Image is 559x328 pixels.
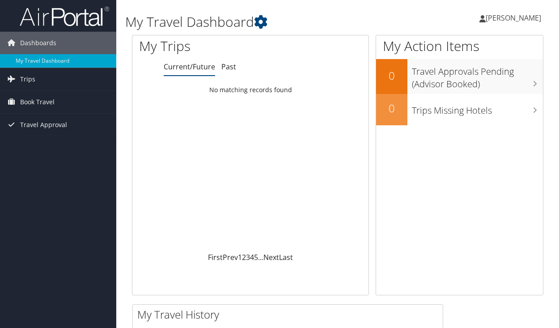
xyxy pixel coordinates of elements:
[254,252,258,262] a: 5
[250,252,254,262] a: 4
[139,37,263,55] h1: My Trips
[238,252,242,262] a: 1
[376,68,407,83] h2: 0
[263,252,279,262] a: Next
[20,114,67,136] span: Travel Approval
[376,101,407,116] h2: 0
[242,252,246,262] a: 2
[246,252,250,262] a: 3
[258,252,263,262] span: …
[164,62,215,72] a: Current/Future
[137,307,443,322] h2: My Travel History
[376,94,543,125] a: 0Trips Missing Hotels
[125,13,408,31] h1: My Travel Dashboard
[132,82,368,98] td: No matching records found
[279,252,293,262] a: Last
[208,252,223,262] a: First
[223,252,238,262] a: Prev
[221,62,236,72] a: Past
[479,4,550,31] a: [PERSON_NAME]
[20,32,56,54] span: Dashboards
[20,91,55,113] span: Book Travel
[20,68,35,90] span: Trips
[376,59,543,94] a: 0Travel Approvals Pending (Advisor Booked)
[20,6,109,27] img: airportal-logo.png
[412,100,543,117] h3: Trips Missing Hotels
[376,37,543,55] h1: My Action Items
[412,61,543,90] h3: Travel Approvals Pending (Advisor Booked)
[486,13,541,23] span: [PERSON_NAME]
